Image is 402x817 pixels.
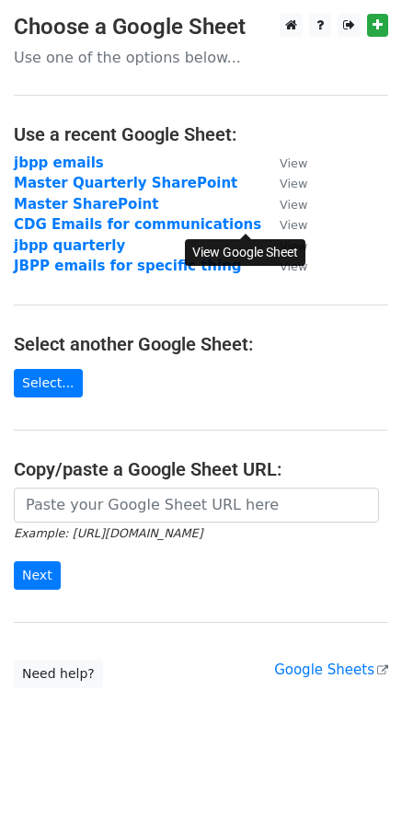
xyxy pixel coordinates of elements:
input: Paste your Google Sheet URL here [14,488,379,523]
a: JBPP emails for specific thing [14,258,242,274]
small: View [280,218,307,232]
a: Master Quarterly SharePoint [14,175,237,191]
a: View [261,216,307,233]
small: View [280,198,307,212]
div: View Google Sheet [185,239,305,266]
a: Select... [14,369,83,397]
a: jbpp quarterly [14,237,125,254]
a: Google Sheets [274,662,388,678]
input: Next [14,561,61,590]
a: View [261,196,307,213]
a: Master SharePoint [14,196,158,213]
a: CDG Emails for communications [14,216,261,233]
h3: Choose a Google Sheet [14,14,388,40]
iframe: Chat Widget [310,729,402,817]
small: View [280,177,307,190]
h4: Copy/paste a Google Sheet URL: [14,458,388,480]
h4: Use a recent Google Sheet: [14,123,388,145]
a: View [261,175,307,191]
a: jbpp emails [14,155,104,171]
h4: Select another Google Sheet: [14,333,388,355]
small: View [280,156,307,170]
a: View [261,155,307,171]
p: Use one of the options below... [14,48,388,67]
a: Need help? [14,660,103,688]
small: Example: [URL][DOMAIN_NAME] [14,526,202,540]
